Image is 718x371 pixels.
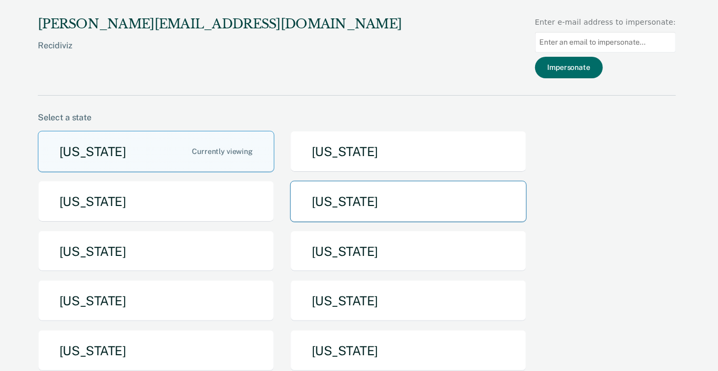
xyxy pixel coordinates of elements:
[535,57,603,78] button: Impersonate
[290,181,527,222] button: [US_STATE]
[38,40,402,67] div: Recidiviz
[290,280,527,322] button: [US_STATE]
[290,231,527,272] button: [US_STATE]
[38,181,274,222] button: [US_STATE]
[290,131,527,172] button: [US_STATE]
[38,280,274,322] button: [US_STATE]
[38,131,274,172] button: [US_STATE]
[535,32,676,53] input: Enter an email to impersonate...
[535,17,676,28] div: Enter e-mail address to impersonate:
[38,112,676,122] div: Select a state
[38,17,402,32] div: [PERSON_NAME][EMAIL_ADDRESS][DOMAIN_NAME]
[38,231,274,272] button: [US_STATE]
